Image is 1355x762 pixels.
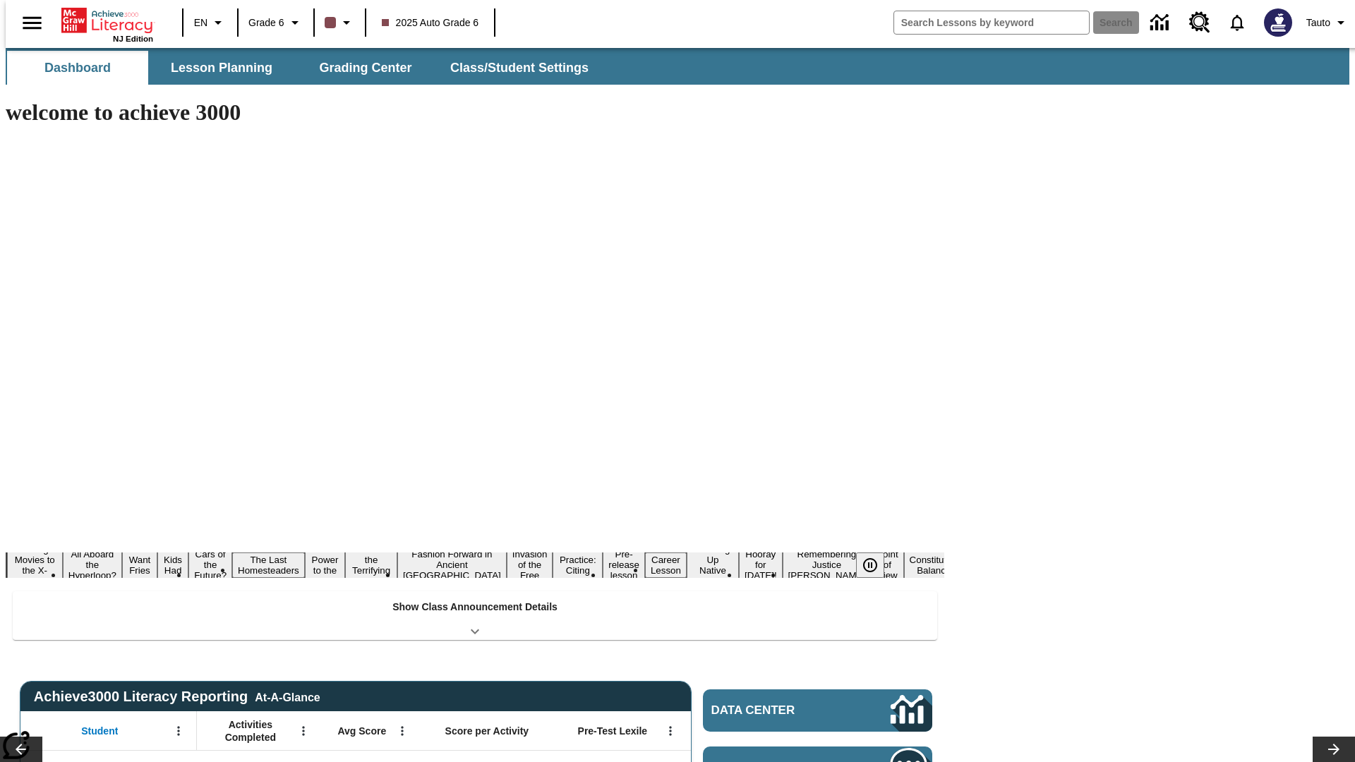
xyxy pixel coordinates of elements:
img: Avatar [1264,8,1292,37]
input: search field [894,11,1089,34]
button: Slide 15 Hooray for Constitution Day! [739,547,783,583]
span: Tauto [1306,16,1330,30]
span: Pre-Test Lexile [578,725,648,737]
span: Activities Completed [204,718,297,744]
button: Open Menu [168,720,189,742]
div: Show Class Announcement Details [13,591,937,640]
a: Notifications [1219,4,1255,41]
button: Profile/Settings [1301,10,1355,35]
span: Data Center [711,703,843,718]
button: Dashboard [7,51,148,85]
button: Pause [856,552,884,578]
span: NJ Edition [113,35,153,43]
div: SubNavbar [6,51,601,85]
a: Data Center [703,689,932,732]
button: Grade: Grade 6, Select a grade [243,10,309,35]
a: Data Center [1142,4,1181,42]
button: Slide 5 Cars of the Future? [188,547,232,583]
span: Achieve3000 Literacy Reporting [34,689,320,705]
span: Grade 6 [248,16,284,30]
button: Open Menu [293,720,314,742]
span: Score per Activity [445,725,529,737]
button: Language: EN, Select a language [188,10,233,35]
a: Resource Center, Will open in new tab [1181,4,1219,42]
span: Student [81,725,118,737]
span: 2025 Auto Grade 6 [382,16,479,30]
button: Slide 10 The Invasion of the Free CD [507,536,553,593]
button: Slide 4 Dirty Jobs Kids Had To Do [157,531,188,599]
button: Select a new avatar [1255,4,1301,41]
a: Home [61,6,153,35]
button: Open Menu [392,720,413,742]
button: Lesson carousel, Next [1313,737,1355,762]
button: Grading Center [295,51,436,85]
button: Slide 6 The Last Homesteaders [232,552,305,578]
button: Slide 9 Fashion Forward in Ancient Rome [397,547,507,583]
button: Open side menu [11,2,53,44]
div: Home [61,5,153,43]
button: Slide 2 All Aboard the Hyperloop? [63,547,122,583]
button: Lesson Planning [151,51,292,85]
button: Class/Student Settings [439,51,600,85]
h1: welcome to achieve 3000 [6,99,944,126]
div: At-A-Glance [255,689,320,704]
button: Open Menu [660,720,681,742]
button: Slide 8 Attack of the Terrifying Tomatoes [345,542,397,588]
div: Pause [856,552,898,578]
button: Slide 16 Remembering Justice O'Connor [783,547,872,583]
button: Slide 3 Do You Want Fries With That? [122,531,157,599]
button: Slide 13 Career Lesson [645,552,687,578]
button: Class color is dark brown. Change class color [319,10,361,35]
div: SubNavbar [6,48,1349,85]
button: Slide 1 Taking Movies to the X-Dimension [7,542,63,588]
button: Slide 18 The Constitution's Balancing Act [904,542,972,588]
button: Slide 11 Mixed Practice: Citing Evidence [553,542,603,588]
span: EN [194,16,207,30]
button: Slide 12 Pre-release lesson [603,547,645,583]
p: Show Class Announcement Details [392,600,558,615]
button: Slide 14 Cooking Up Native Traditions [687,542,739,588]
span: Avg Score [337,725,386,737]
button: Slide 7 Solar Power to the People [305,542,346,588]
